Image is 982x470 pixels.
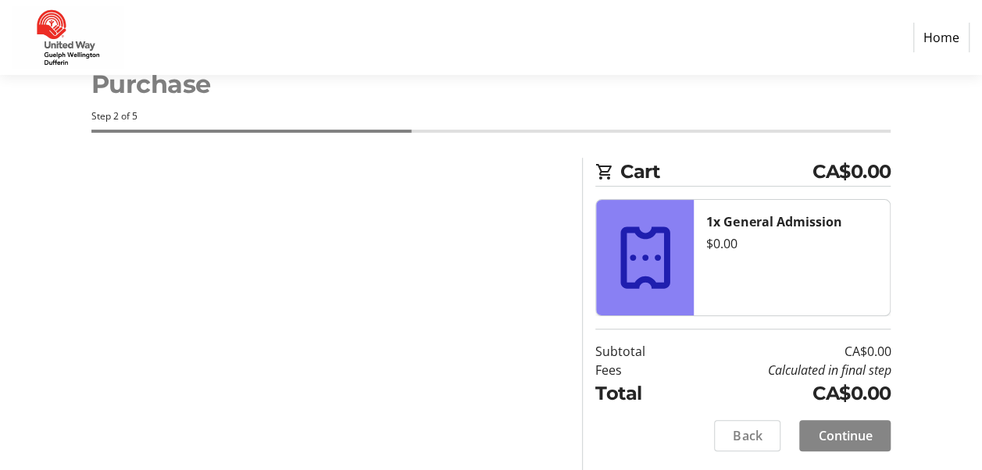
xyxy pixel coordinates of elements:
[620,158,812,186] span: Cart
[91,66,891,103] h1: Purchase
[818,426,872,445] span: Continue
[706,213,841,230] strong: 1x General Admission
[12,6,123,69] img: United Way Guelph Wellington Dufferin's Logo
[706,234,877,253] div: $0.00
[595,379,680,408] td: Total
[680,379,891,408] td: CA$0.00
[680,342,891,361] td: CA$0.00
[913,23,970,52] a: Home
[91,109,891,123] div: Step 2 of 5
[714,420,780,451] button: Back
[680,361,891,379] td: Calculated in final step
[595,361,680,379] td: Fees
[595,342,680,361] td: Subtotal
[799,420,891,451] button: Continue
[733,426,762,445] span: Back
[812,158,891,186] span: CA$0.00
